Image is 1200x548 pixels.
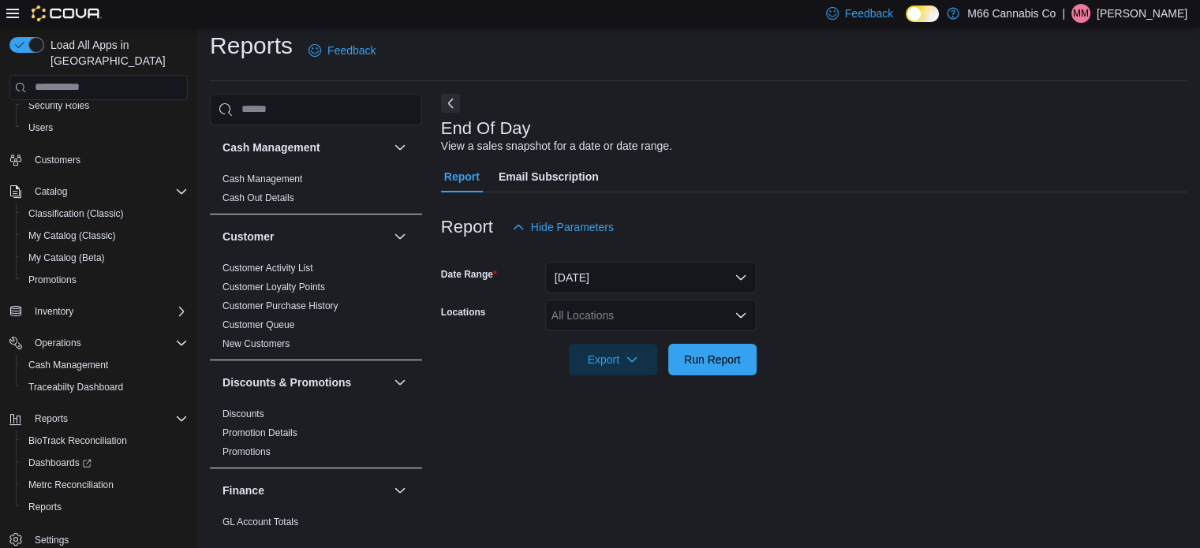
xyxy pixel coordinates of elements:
[22,226,188,245] span: My Catalog (Classic)
[28,501,62,513] span: Reports
[441,268,497,281] label: Date Range
[28,252,105,264] span: My Catalog (Beta)
[22,96,95,115] a: Security Roles
[222,263,313,274] a: Customer Activity List
[28,207,124,220] span: Classification (Classic)
[3,181,194,203] button: Catalog
[391,481,409,500] button: Finance
[222,300,338,311] a: Customer Purchase History
[222,319,294,331] span: Customer Queue
[28,409,188,428] span: Reports
[222,375,351,390] h3: Discounts & Promotions
[222,483,264,498] h3: Finance
[906,22,907,23] span: Dark Mode
[16,452,194,474] a: Dashboards
[222,408,264,420] span: Discounts
[28,334,188,352] span: Operations
[28,182,73,201] button: Catalog
[22,475,120,494] a: Metrc Reconciliation
[28,274,77,286] span: Promotions
[28,302,188,321] span: Inventory
[906,6,939,22] input: Dark Mode
[28,150,188,170] span: Customers
[44,37,188,69] span: Load All Apps in [GEOGRAPHIC_DATA]
[22,204,188,223] span: Classification (Classic)
[545,262,757,293] button: [DATE]
[22,118,59,137] a: Users
[222,281,325,293] a: Customer Loyalty Points
[22,204,130,223] a: Classification (Classic)
[391,138,409,157] button: Cash Management
[16,95,194,117] button: Security Roles
[28,182,188,201] span: Catalog
[28,151,87,170] a: Customers
[210,259,422,360] div: Customer
[222,140,387,155] button: Cash Management
[35,154,80,166] span: Customers
[531,219,614,235] span: Hide Parameters
[22,431,133,450] a: BioTrack Reconciliation
[35,305,73,318] span: Inventory
[32,6,102,21] img: Cova
[967,4,1056,23] p: M66 Cannabis Co
[35,534,69,546] span: Settings
[210,30,293,62] h1: Reports
[35,185,67,198] span: Catalog
[28,457,92,469] span: Dashboards
[16,430,194,452] button: BioTrack Reconciliation
[22,356,114,375] a: Cash Management
[222,262,313,274] span: Customer Activity List
[16,247,194,269] button: My Catalog (Beta)
[222,229,274,244] h3: Customer
[222,337,290,350] span: New Customers
[3,148,194,171] button: Customers
[22,248,188,267] span: My Catalog (Beta)
[735,309,747,322] button: Open list of options
[222,173,302,185] a: Cash Management
[499,161,599,192] span: Email Subscription
[3,332,194,354] button: Operations
[506,211,620,243] button: Hide Parameters
[578,344,648,375] span: Export
[569,344,657,375] button: Export
[22,453,98,472] a: Dashboards
[441,119,531,138] h3: End Of Day
[222,140,320,155] h3: Cash Management
[210,404,422,468] div: Discounts & Promotions
[22,378,129,397] a: Traceabilty Dashboard
[28,229,116,242] span: My Catalog (Classic)
[28,381,123,393] span: Traceabilty Dashboard
[1062,4,1065,23] p: |
[444,161,480,192] span: Report
[22,248,111,267] a: My Catalog (Beta)
[22,475,188,494] span: Metrc Reconciliation
[441,94,460,113] button: Next
[28,99,89,112] span: Security Roles
[222,338,290,349] a: New Customers
[28,302,80,321] button: Inventory
[222,300,338,312] span: Customer Purchase History
[222,483,387,498] button: Finance
[22,431,188,450] span: BioTrack Reconciliation
[28,334,88,352] button: Operations
[1071,4,1090,23] div: Mike Messina
[222,192,294,203] a: Cash Out Details
[222,427,297,438] a: Promotion Details
[222,229,387,244] button: Customer
[441,218,493,237] h3: Report
[222,319,294,330] a: Customer Queue
[222,445,271,458] span: Promotions
[22,378,188,397] span: Traceabilty Dashboard
[222,516,298,528] span: GL Account Totals
[845,6,893,21] span: Feedback
[222,408,264,419] a: Discounts
[3,300,194,322] button: Inventory
[222,173,302,185] span: Cash Management
[22,498,188,516] span: Reports
[16,376,194,398] button: Traceabilty Dashboard
[222,516,298,527] a: GL Account Totals
[210,170,422,214] div: Cash Management
[28,121,53,134] span: Users
[16,203,194,225] button: Classification (Classic)
[16,474,194,496] button: Metrc Reconciliation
